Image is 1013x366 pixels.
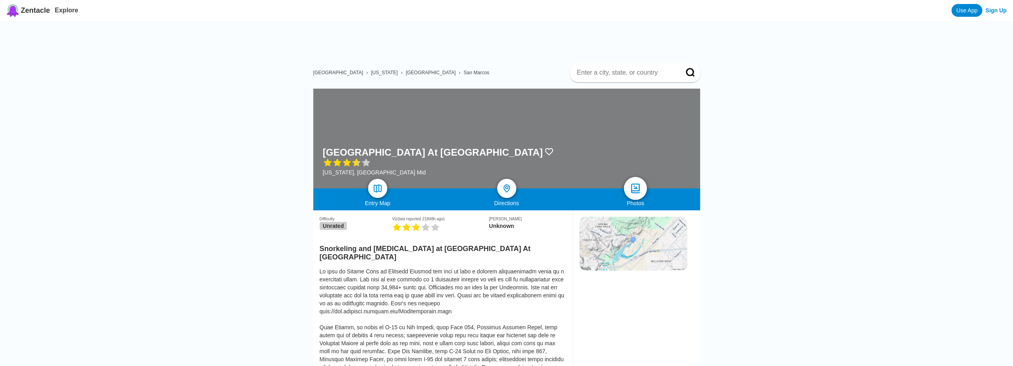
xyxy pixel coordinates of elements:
img: Zentacle logo [6,4,19,17]
img: staticmap [579,217,687,271]
span: › [459,70,460,75]
div: Directions [442,200,571,206]
a: Explore [55,7,78,14]
a: San Marcos [464,70,489,75]
a: Use App [951,4,982,17]
a: [US_STATE] [371,70,398,75]
h1: [GEOGRAPHIC_DATA] At [GEOGRAPHIC_DATA] [323,147,543,158]
span: Unrated [320,222,347,230]
h2: Snorkeling and [MEDICAL_DATA] at [GEOGRAPHIC_DATA] At [GEOGRAPHIC_DATA] [320,240,566,261]
div: [US_STATE], [GEOGRAPHIC_DATA] Mid [323,169,554,176]
a: Sign Up [985,7,1007,14]
span: › [366,70,368,75]
img: directions [502,184,511,193]
a: photos [624,177,647,200]
div: Entry Map [313,200,442,206]
a: map [368,179,387,198]
input: Enter a city, state, or country [576,69,675,77]
a: directions [497,179,516,198]
a: Zentacle logoZentacle [6,4,50,17]
div: [PERSON_NAME] [489,217,566,221]
div: Photos [571,200,700,206]
img: map [373,184,382,193]
span: Zentacle [21,6,50,15]
div: Unknown [489,223,566,229]
div: Difficulty [320,217,392,221]
a: [GEOGRAPHIC_DATA] [406,70,456,75]
a: [GEOGRAPHIC_DATA] [313,70,363,75]
img: photos [630,183,641,194]
span: › [401,70,402,75]
div: Viz (last reported 21848h ago) [392,217,489,221]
